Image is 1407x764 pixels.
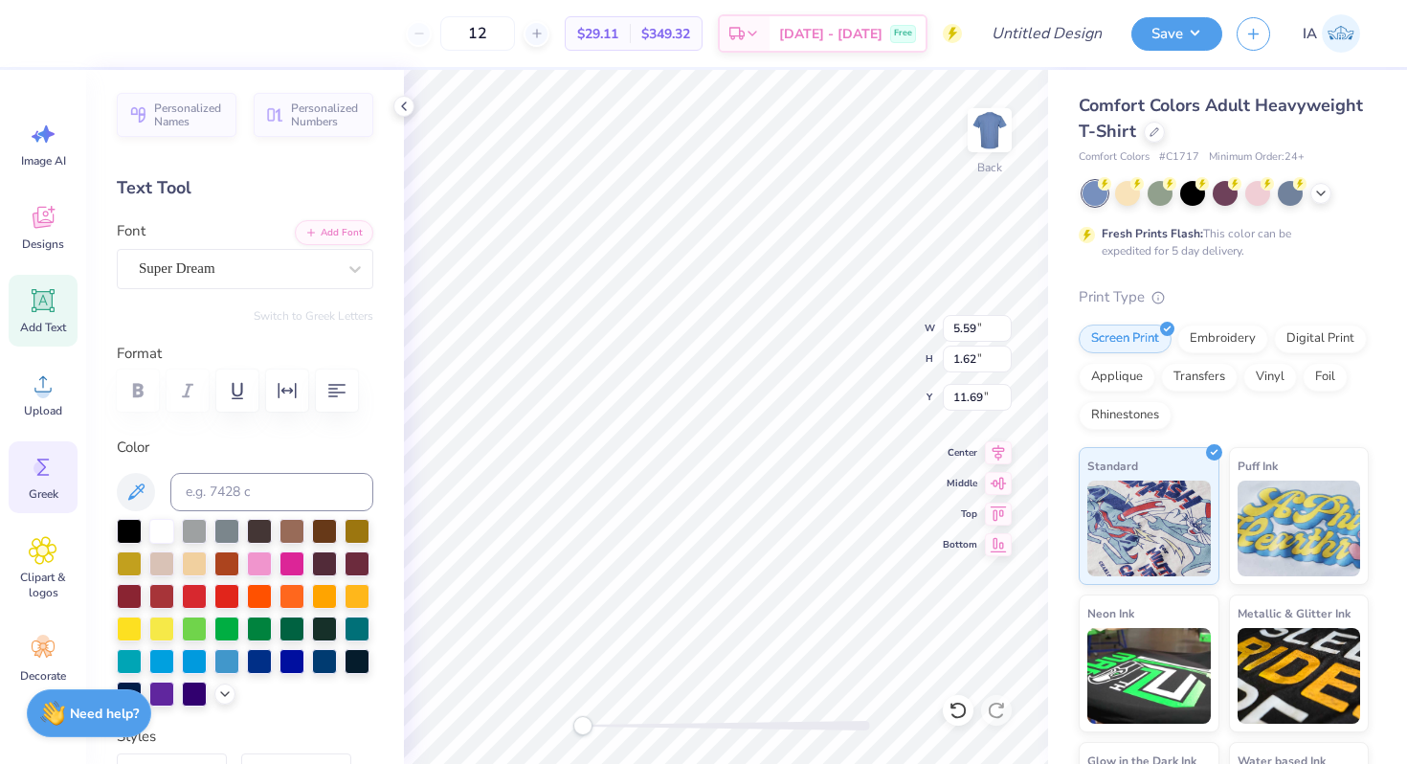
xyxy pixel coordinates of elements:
[70,705,139,723] strong: Need help?
[943,445,977,461] span: Center
[943,506,977,522] span: Top
[254,93,373,137] button: Personalized Numbers
[1079,363,1155,392] div: Applique
[22,236,64,252] span: Designs
[943,476,977,491] span: Middle
[1102,225,1337,259] div: This color can be expedited for 5 day delivery.
[1087,603,1134,623] span: Neon Ink
[1087,456,1138,476] span: Standard
[1079,401,1172,430] div: Rhinestones
[1131,17,1222,51] button: Save
[971,111,1009,149] img: Back
[1322,14,1360,53] img: Isabella Atwood
[894,27,912,40] span: Free
[976,14,1117,53] input: Untitled Design
[1238,628,1361,724] img: Metallic & Glitter Ink
[117,175,373,201] div: Text Tool
[11,570,75,600] span: Clipart & logos
[1294,14,1369,53] a: IA
[1087,628,1211,724] img: Neon Ink
[1177,325,1268,353] div: Embroidery
[943,537,977,552] span: Bottom
[29,486,58,502] span: Greek
[1161,363,1238,392] div: Transfers
[1079,286,1369,308] div: Print Type
[117,220,145,242] label: Font
[1079,325,1172,353] div: Screen Print
[1079,149,1150,166] span: Comfort Colors
[440,16,515,51] input: – –
[291,101,362,128] span: Personalized Numbers
[170,473,373,511] input: e.g. 7428 c
[20,320,66,335] span: Add Text
[1274,325,1367,353] div: Digital Print
[154,101,225,128] span: Personalized Names
[117,93,236,137] button: Personalized Names
[1079,94,1363,143] span: Comfort Colors Adult Heavyweight T-Shirt
[117,343,373,365] label: Format
[577,24,618,44] span: $29.11
[1303,363,1348,392] div: Foil
[977,159,1002,176] div: Back
[1238,481,1361,576] img: Puff Ink
[20,668,66,684] span: Decorate
[21,153,66,169] span: Image AI
[641,24,690,44] span: $349.32
[1238,603,1351,623] span: Metallic & Glitter Ink
[1243,363,1297,392] div: Vinyl
[779,24,882,44] span: [DATE] - [DATE]
[1303,23,1317,45] span: IA
[295,220,373,245] button: Add Font
[1209,149,1305,166] span: Minimum Order: 24 +
[1102,226,1203,241] strong: Fresh Prints Flash:
[573,716,592,735] div: Accessibility label
[1238,456,1278,476] span: Puff Ink
[24,403,62,418] span: Upload
[254,308,373,324] button: Switch to Greek Letters
[1087,481,1211,576] img: Standard
[117,437,373,459] label: Color
[1159,149,1199,166] span: # C1717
